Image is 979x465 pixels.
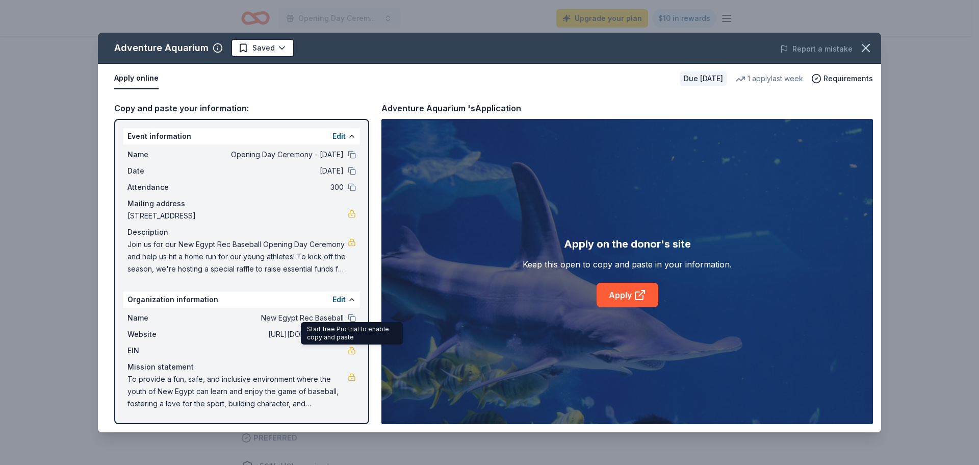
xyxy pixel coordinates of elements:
span: New Egypt Rec Baseball [196,312,344,324]
div: Keep this open to copy and paste in your information. [523,258,732,271]
div: Description [127,226,356,238]
div: Mailing address [127,198,356,210]
div: 1 apply last week [735,72,803,85]
div: Start free Pro trial to enable copy and paste [301,322,403,345]
button: Apply online [114,68,159,89]
span: Opening Day Ceremony - [DATE] [196,149,344,161]
span: Join us for our New Egypt Rec Baseball Opening Day Ceremony and help us hit a home run for our yo... [127,238,348,275]
span: Requirements [823,72,873,85]
div: Event information [123,128,360,144]
div: Due [DATE] [680,71,727,86]
div: Adventure Aquarium [114,40,209,56]
span: [URL][DOMAIN_NAME] [196,328,344,340]
button: Saved [231,39,294,57]
span: Attendance [127,181,196,193]
span: [DATE] [196,165,344,177]
div: Apply on the donor's site [564,236,691,252]
span: Name [127,149,196,161]
button: Report a mistake [780,43,853,55]
button: Edit [332,130,346,142]
span: Saved [252,42,275,54]
a: Apply [597,283,658,307]
span: EIN [127,345,196,357]
button: Requirements [811,72,873,85]
span: [STREET_ADDRESS] [127,210,348,222]
span: Name [127,312,196,324]
button: Edit [332,293,346,306]
div: Adventure Aquarium 's Application [381,102,521,115]
span: Website [127,328,196,340]
div: Mission statement [127,361,356,373]
div: Organization information [123,291,360,308]
span: Date [127,165,196,177]
div: Copy and paste your information: [114,102,369,115]
span: To provide a fun, safe, and inclusive environment where the youth of New Egypt can learn and enjo... [127,373,348,410]
span: 300 [196,181,344,193]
